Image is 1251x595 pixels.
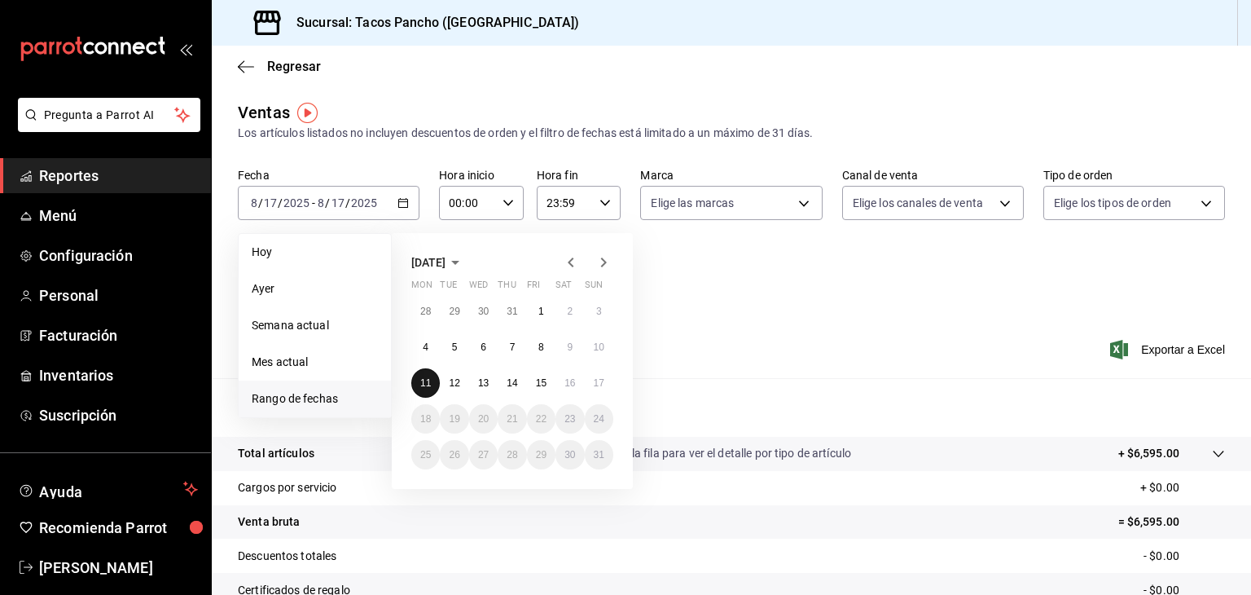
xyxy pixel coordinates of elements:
label: Tipo de orden [1043,170,1225,181]
abbr: July 29, 2025 [449,306,459,317]
abbr: August 12, 2025 [449,377,459,389]
input: ---- [350,196,378,209]
abbr: August 26, 2025 [449,449,459,461]
img: Tooltip marker [297,103,318,123]
button: August 11, 2025 [411,368,440,398]
abbr: August 23, 2025 [564,413,575,425]
input: -- [250,196,258,209]
abbr: August 17, 2025 [594,377,604,389]
button: August 23, 2025 [555,404,584,434]
span: Reportes [39,165,198,187]
div: Ventas [238,100,290,125]
p: Cargos por servicio [238,479,337,496]
button: August 26, 2025 [440,440,468,469]
p: = $6,595.00 [1118,513,1225,531]
span: Semana actual [252,317,378,334]
abbr: Monday [411,280,432,297]
span: Elige las marcas [651,195,734,211]
input: -- [331,196,345,209]
button: August 27, 2025 [469,440,498,469]
abbr: August 24, 2025 [594,413,604,425]
abbr: Saturday [555,280,572,297]
button: August 4, 2025 [411,333,440,362]
span: Ayer [252,280,378,297]
button: August 2, 2025 [555,297,584,326]
input: ---- [283,196,310,209]
span: / [325,196,330,209]
label: Canal de venta [842,170,1024,181]
abbr: August 13, 2025 [478,377,489,389]
h3: Sucursal: Tacos Pancho ([GEOGRAPHIC_DATA]) [283,13,580,33]
abbr: August 1, 2025 [538,306,544,317]
abbr: Wednesday [469,280,488,297]
button: August 29, 2025 [527,440,555,469]
abbr: August 19, 2025 [449,413,459,425]
span: Pregunta a Parrot AI [44,107,175,124]
span: / [258,196,263,209]
abbr: July 31, 2025 [507,306,517,317]
button: August 19, 2025 [440,404,468,434]
button: August 5, 2025 [440,333,468,362]
button: August 13, 2025 [469,368,498,398]
abbr: August 22, 2025 [536,413,546,425]
button: August 25, 2025 [411,440,440,469]
button: Regresar [238,59,321,74]
span: Ayuda [39,479,177,499]
span: Suscripción [39,404,198,426]
span: [DATE] [411,256,446,269]
button: open_drawer_menu [179,42,192,55]
span: Rango de fechas [252,390,378,408]
abbr: August 14, 2025 [507,377,517,389]
button: August 10, 2025 [585,333,613,362]
span: Elige los canales de venta [853,195,983,211]
abbr: August 20, 2025 [478,413,489,425]
button: July 31, 2025 [498,297,526,326]
button: August 12, 2025 [440,368,468,398]
abbr: August 10, 2025 [594,342,604,353]
button: Pregunta a Parrot AI [18,98,200,132]
button: August 14, 2025 [498,368,526,398]
abbr: August 16, 2025 [564,377,575,389]
label: Marca [640,170,822,181]
abbr: August 2, 2025 [567,306,573,317]
abbr: August 27, 2025 [478,449,489,461]
button: August 30, 2025 [555,440,584,469]
span: / [345,196,350,209]
abbr: Tuesday [440,280,456,297]
button: Exportar a Excel [1113,340,1225,359]
label: Hora inicio [439,170,524,181]
span: Facturación [39,324,198,346]
abbr: August 5, 2025 [452,342,458,353]
span: Regresar [267,59,321,74]
button: August 16, 2025 [555,368,584,398]
button: July 28, 2025 [411,297,440,326]
abbr: Thursday [498,280,516,297]
p: - $0.00 [1143,548,1225,565]
button: August 21, 2025 [498,404,526,434]
button: August 17, 2025 [585,368,613,398]
abbr: August 3, 2025 [596,306,602,317]
button: July 30, 2025 [469,297,498,326]
button: August 20, 2025 [469,404,498,434]
span: Mes actual [252,354,378,371]
abbr: August 28, 2025 [507,449,517,461]
button: August 22, 2025 [527,404,555,434]
button: August 1, 2025 [527,297,555,326]
p: + $0.00 [1140,479,1225,496]
p: Descuentos totales [238,548,336,565]
abbr: August 9, 2025 [567,342,573,353]
button: July 29, 2025 [440,297,468,326]
button: August 28, 2025 [498,440,526,469]
button: August 31, 2025 [585,440,613,469]
p: Resumen [238,398,1225,417]
label: Fecha [238,170,419,181]
span: Personal [39,284,198,306]
abbr: August 21, 2025 [507,413,517,425]
button: August 24, 2025 [585,404,613,434]
p: Total artículos [238,445,314,462]
abbr: August 18, 2025 [420,413,431,425]
button: August 9, 2025 [555,333,584,362]
a: Pregunta a Parrot AI [11,118,200,135]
